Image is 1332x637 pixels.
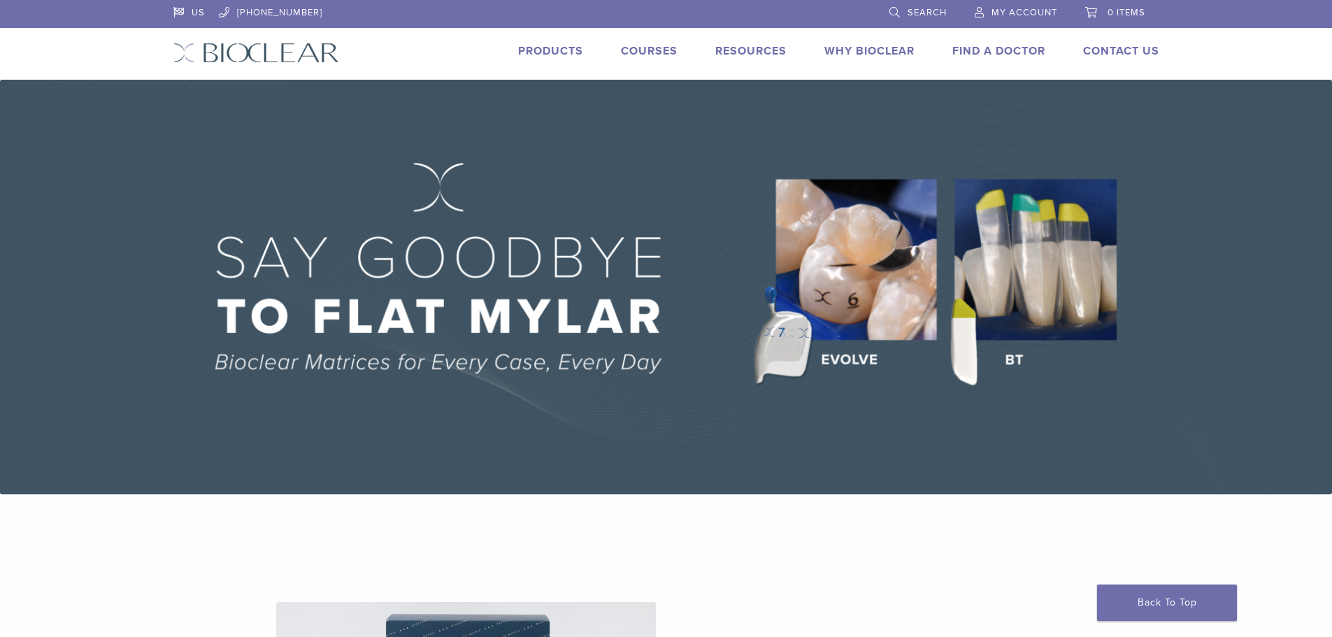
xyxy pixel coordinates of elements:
[715,44,787,58] a: Resources
[952,44,1045,58] a: Find A Doctor
[518,44,583,58] a: Products
[1083,44,1159,58] a: Contact Us
[1108,7,1145,18] span: 0 items
[173,43,339,63] img: Bioclear
[621,44,678,58] a: Courses
[908,7,947,18] span: Search
[991,7,1057,18] span: My Account
[1097,585,1237,621] a: Back To Top
[824,44,915,58] a: Why Bioclear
